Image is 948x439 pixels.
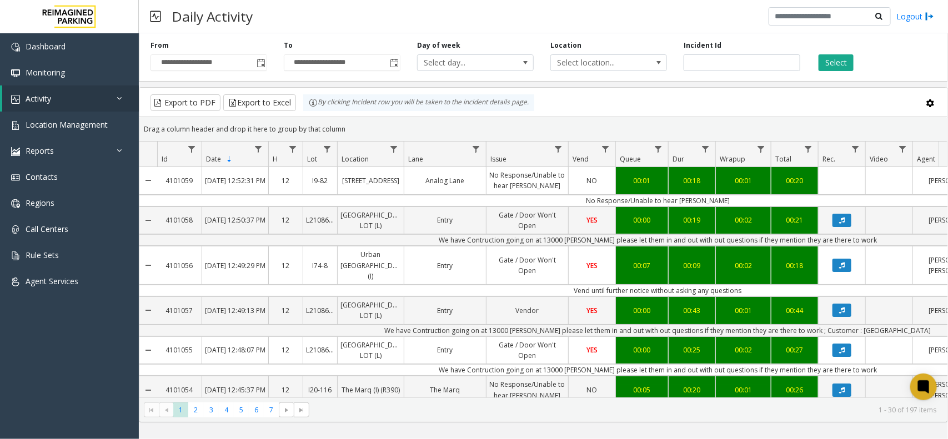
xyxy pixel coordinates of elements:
[26,198,54,208] span: Regions
[139,242,157,289] a: Collapse Details
[671,260,713,271] div: 00:09
[139,142,947,397] div: Data table
[586,215,598,225] span: YES
[550,41,581,51] label: Location
[771,212,818,228] a: 00:21
[895,142,910,157] a: Video Filter Menu
[26,145,54,156] span: Reports
[202,382,268,398] a: [DATE] 12:45:37 PM
[303,94,534,111] div: By clicking Incident row you will be taken to the incident details page.
[486,302,568,319] a: Vendor
[26,171,58,182] span: Contacts
[716,302,771,319] a: 00:01
[619,260,665,271] div: 00:07
[616,258,668,274] a: 00:07
[184,142,199,157] a: Id Filter Menu
[139,292,157,328] a: Collapse Details
[294,402,309,418] span: Go to the last page
[469,142,484,157] a: Lane Filter Menu
[848,142,863,157] a: Rec. Filter Menu
[719,345,768,355] div: 00:02
[598,142,613,157] a: Vend Filter Menu
[269,382,303,398] a: 12
[26,67,65,78] span: Monitoring
[774,305,815,316] div: 00:44
[26,41,66,52] span: Dashboard
[223,94,296,111] button: Export to Excel
[551,55,643,70] span: Select location...
[774,175,815,186] div: 00:20
[586,345,598,355] span: YES
[404,212,486,228] a: Entry
[651,142,666,157] a: Queue Filter Menu
[225,155,234,164] span: Sortable
[11,251,20,260] img: 'icon'
[586,306,598,315] span: YES
[342,154,369,164] span: Location
[26,250,59,260] span: Rule Sets
[619,215,665,225] div: 00:00
[307,154,317,164] span: Lot
[251,142,266,157] a: Date Filter Menu
[11,43,20,52] img: 'icon'
[774,260,815,271] div: 00:18
[698,142,713,157] a: Dur Filter Menu
[11,173,20,182] img: 'icon'
[151,41,169,51] label: From
[551,142,566,157] a: Issue Filter Menu
[671,175,713,186] div: 00:18
[338,207,404,234] a: [GEOGRAPHIC_DATA] LOT (L)
[616,173,668,189] a: 00:01
[774,385,815,395] div: 00:26
[671,385,713,395] div: 00:20
[669,342,715,358] a: 00:25
[490,154,506,164] span: Issue
[320,142,335,157] a: Lot Filter Menu
[26,276,78,286] span: Agent Services
[569,342,615,358] a: YES
[234,402,249,417] span: Page 5
[269,258,303,274] a: 12
[716,212,771,228] a: 00:02
[418,55,510,70] span: Select day...
[338,297,404,324] a: [GEOGRAPHIC_DATA] LOT (L)
[586,261,598,270] span: YES
[264,402,279,417] span: Page 7
[303,212,337,228] a: L21086905
[11,69,20,78] img: 'icon'
[309,98,318,107] img: infoIcon.svg
[719,385,768,395] div: 00:01
[771,258,818,274] a: 00:18
[774,345,815,355] div: 00:27
[11,95,20,104] img: 'icon'
[716,382,771,398] a: 00:01
[775,154,791,164] span: Total
[619,345,665,355] div: 00:00
[719,175,768,186] div: 00:01
[157,212,202,228] a: 4101058
[157,342,202,358] a: 4101055
[587,176,598,185] span: NO
[569,382,615,398] a: NO
[925,11,934,22] img: logout
[269,342,303,358] a: 12
[303,302,337,319] a: L21086905
[404,258,486,274] a: Entry
[284,41,293,51] label: To
[486,207,568,234] a: Gate / Door Won't Open
[338,173,404,189] a: [STREET_ADDRESS]
[619,385,665,395] div: 00:05
[716,342,771,358] a: 00:02
[157,173,202,189] a: 4101059
[157,382,202,398] a: 4101054
[338,337,404,364] a: [GEOGRAPHIC_DATA] LOT (L)
[870,154,888,164] span: Video
[616,342,668,358] a: 00:00
[716,258,771,274] a: 00:02
[219,402,234,417] span: Page 4
[254,55,267,70] span: Toggle popup
[2,85,139,112] a: Activity
[206,154,221,164] span: Date
[720,154,745,164] span: Wrapup
[204,402,219,417] span: Page 3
